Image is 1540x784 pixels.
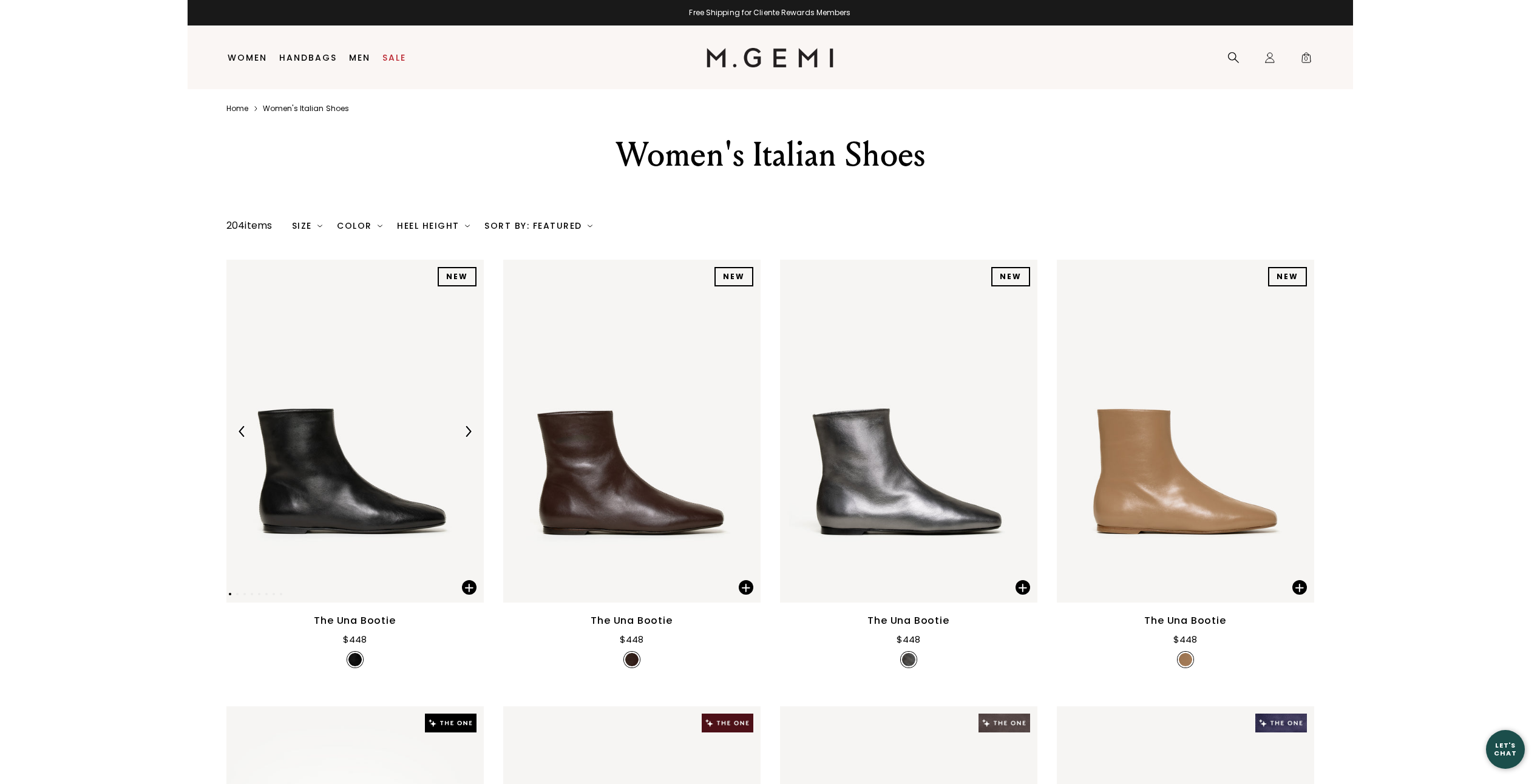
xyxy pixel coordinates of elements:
img: v_7402721181755_SWATCH_50x.jpg [902,653,915,666]
img: chevron-down.svg [588,223,592,228]
img: Next Arrow [463,426,473,437]
img: The Una Bootie [226,260,484,603]
div: $448 [1173,632,1197,647]
img: v_7402721116219_SWATCH_50x.jpg [625,653,639,666]
a: Women [228,53,267,63]
img: M.Gemi [707,48,833,67]
a: Sale [382,53,406,63]
a: The Una Bootie$448 [503,260,761,672]
div: $448 [343,632,367,647]
a: Women's italian shoes [263,104,349,113]
div: Women's Italian Shoes [560,133,981,177]
a: The Una Bootie$448 [780,260,1037,672]
a: The Una Bootie$448 [1057,260,1314,672]
img: chevron-down.svg [465,223,470,228]
img: v_7402721148987_SWATCH_50x.jpg [1179,653,1192,666]
div: Free Shipping for Cliente Rewards Members [188,8,1353,18]
img: chevron-down.svg [317,223,322,228]
span: 0 [1300,54,1312,66]
div: $448 [620,632,643,647]
div: NEW [1268,267,1307,286]
div: The Una Bootie [867,613,949,628]
a: Handbags [279,53,337,63]
div: 204 items [226,218,273,233]
div: Color [337,221,382,231]
a: Men [349,53,370,63]
div: Size [292,221,323,231]
img: v_7402721083451_SWATCH_50x.jpg [348,653,362,666]
div: Sort By: Featured [484,221,592,231]
a: Previous ArrowNext ArrowThe Una Bootie$448 [226,260,484,672]
div: Heel Height [397,221,470,231]
img: chevron-down.svg [378,223,382,228]
div: The Una Bootie [314,613,395,628]
img: The Una Bootie [1057,260,1314,603]
div: $448 [897,632,920,647]
div: NEW [991,267,1030,286]
div: NEW [714,267,753,286]
a: Home [226,104,248,113]
img: Previous Arrow [237,426,248,437]
img: The Una Bootie [503,260,761,603]
div: The Una Bootie [591,613,672,628]
img: The Una Bootie [780,260,1037,603]
img: The One tag [425,714,477,732]
div: The Una Bootie [1144,613,1226,628]
div: Let's Chat [1486,742,1525,757]
div: NEW [438,267,477,286]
